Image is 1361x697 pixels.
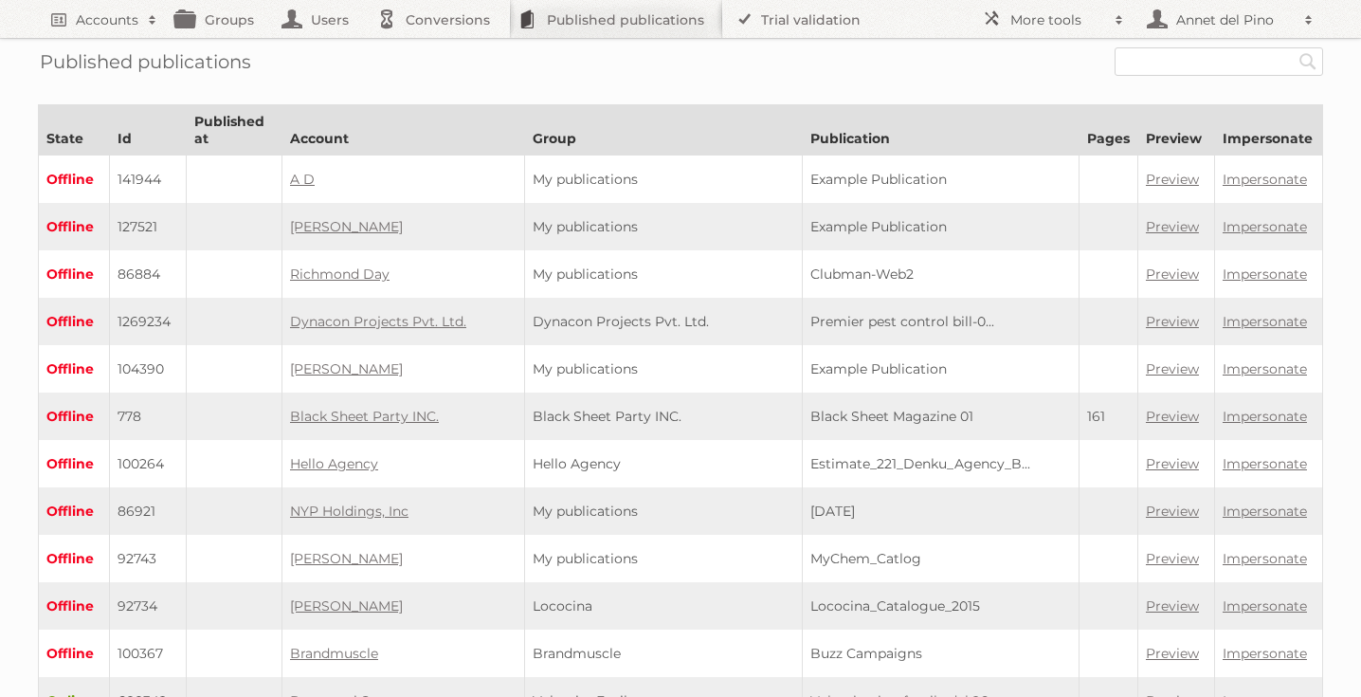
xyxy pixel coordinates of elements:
td: Offline [39,298,110,345]
td: Brandmuscle [525,630,802,677]
a: Preview [1146,645,1199,662]
a: Hello Agency [290,455,378,472]
td: 104390 [110,345,187,393]
th: Account [281,105,524,156]
td: My publications [525,345,802,393]
td: Clubman-Web2 [802,250,1079,298]
a: Preview [1146,455,1199,472]
td: Black Sheet Party INC. [525,393,802,440]
td: 161 [1079,393,1137,440]
a: Impersonate [1223,218,1307,235]
td: Example Publication [802,345,1079,393]
td: Hello Agency [525,440,802,487]
td: My publications [525,156,802,204]
th: Group [525,105,802,156]
td: Offline [39,630,110,677]
td: Example Publication [802,156,1079,204]
td: My publications [525,535,802,582]
td: Offline [39,250,110,298]
a: Impersonate [1223,503,1307,520]
a: Impersonate [1223,550,1307,567]
td: Offline [39,156,110,204]
a: Preview [1146,360,1199,377]
a: Impersonate [1223,455,1307,472]
td: Estimate_221_Denku_Agency_B... [802,440,1079,487]
input: Search [1294,47,1322,76]
a: Impersonate [1223,408,1307,425]
a: A D [290,171,315,188]
a: Dynacon Projects Pvt. Ltd. [290,313,466,330]
th: Publication [802,105,1079,156]
th: Preview [1137,105,1214,156]
td: Offline [39,582,110,630]
td: 86884 [110,250,187,298]
a: Impersonate [1223,266,1307,283]
a: Preview [1146,266,1199,283]
a: Preview [1146,218,1199,235]
a: Preview [1146,313,1199,330]
th: Pages [1079,105,1137,156]
a: Preview [1146,597,1199,614]
a: Black Sheet Party INC. [290,408,439,425]
td: [DATE] [802,487,1079,535]
td: Offline [39,535,110,582]
a: Impersonate [1223,645,1307,662]
td: 100264 [110,440,187,487]
th: State [39,105,110,156]
a: Impersonate [1223,360,1307,377]
a: Preview [1146,171,1199,188]
a: Impersonate [1223,597,1307,614]
a: Richmond Day [290,266,390,283]
a: Preview [1146,408,1199,425]
td: Buzz Campaigns [802,630,1079,677]
td: Lococina_Catalogue_2015 [802,582,1079,630]
a: [PERSON_NAME] [290,550,403,567]
td: 141944 [110,156,187,204]
td: 92743 [110,535,187,582]
td: Black Sheet Magazine 01 [802,393,1079,440]
a: [PERSON_NAME] [290,360,403,377]
td: Example Publication [802,203,1079,250]
td: Lococina [525,582,802,630]
h2: More tools [1010,10,1105,29]
h2: Annet del Pino [1171,10,1295,29]
td: 778 [110,393,187,440]
td: My publications [525,487,802,535]
td: 86921 [110,487,187,535]
td: My publications [525,203,802,250]
td: Offline [39,487,110,535]
a: Impersonate [1223,171,1307,188]
td: Offline [39,393,110,440]
a: [PERSON_NAME] [290,597,403,614]
td: My publications [525,250,802,298]
th: Published at [187,105,282,156]
a: Preview [1146,503,1199,520]
h2: Accounts [76,10,138,29]
td: Offline [39,345,110,393]
a: [PERSON_NAME] [290,218,403,235]
td: Dynacon Projects Pvt. Ltd. [525,298,802,345]
a: NYP Holdings, Inc [290,503,408,520]
td: 1269234 [110,298,187,345]
a: Brandmuscle [290,645,378,662]
a: Impersonate [1223,313,1307,330]
td: Offline [39,440,110,487]
th: Id [110,105,187,156]
td: 100367 [110,630,187,677]
td: Offline [39,203,110,250]
td: 127521 [110,203,187,250]
td: MyChem_Catlog [802,535,1079,582]
td: 92734 [110,582,187,630]
th: Impersonate [1214,105,1322,156]
td: Premier pest control bill-0... [802,298,1079,345]
a: Preview [1146,550,1199,567]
